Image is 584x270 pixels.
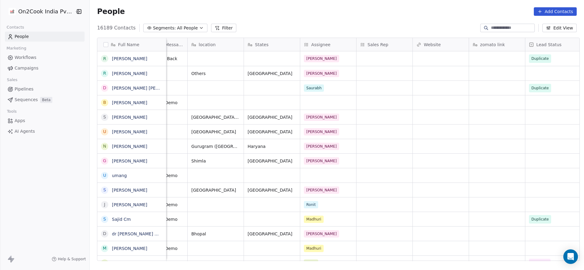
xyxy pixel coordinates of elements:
[112,173,127,178] a: umang
[103,114,106,120] div: S
[191,260,240,266] span: Others
[304,216,324,223] span: Madhuri
[304,186,339,194] span: [PERSON_NAME]
[103,260,106,266] div: D
[248,129,296,135] span: [GEOGRAPHIC_DATA]
[304,70,339,77] span: [PERSON_NAME]
[248,187,296,193] span: [GEOGRAPHIC_DATA]
[15,54,36,61] span: Workflows
[188,38,244,51] div: location
[311,42,330,48] span: Assignee
[536,42,561,48] span: Lead Status
[103,99,106,106] div: B
[191,231,240,237] span: Bhopal
[52,257,86,261] a: Help & Support
[97,7,125,16] span: People
[531,260,548,266] span: Call Back
[18,8,73,15] span: On2Cook India Pvt. Ltd.
[248,70,296,77] span: [GEOGRAPHIC_DATA]
[103,216,106,222] div: S
[103,231,106,237] div: d
[5,63,85,73] a: Campaigns
[304,157,339,165] span: [PERSON_NAME]
[191,114,240,120] span: [GEOGRAPHIC_DATA](NCR)
[248,143,296,149] span: Haryana
[4,44,29,53] span: Marketing
[248,260,296,266] span: [GEOGRAPHIC_DATA]
[304,245,324,252] span: Madhuri
[211,24,236,32] button: Filter
[7,6,71,17] button: On2Cook India Pvt. Ltd.
[248,231,296,237] span: [GEOGRAPHIC_DATA]
[15,97,38,103] span: Sequences
[542,24,577,32] button: Edit View
[103,245,106,251] div: M
[15,33,29,40] span: People
[103,128,106,135] div: U
[356,38,412,51] div: Sales Rep
[112,144,147,149] a: [PERSON_NAME]
[424,42,441,48] span: Website
[191,187,240,193] span: [GEOGRAPHIC_DATA]
[531,85,549,91] span: Duplicate
[4,107,19,116] span: Tools
[525,38,581,51] div: Lead Status
[103,56,106,62] div: R
[103,158,106,164] div: G
[5,116,85,126] a: Apps
[153,25,176,31] span: Segments:
[304,128,339,135] span: [PERSON_NAME]
[15,118,25,124] span: Apps
[300,38,356,51] div: Assignee
[112,86,184,91] a: [PERSON_NAME] [PERSON_NAME]
[304,143,339,150] span: [PERSON_NAME]
[9,8,16,15] img: on2cook%20logo-04%20copy.jpg
[103,187,106,193] div: S
[112,202,147,207] a: [PERSON_NAME]
[112,231,223,236] a: dr [PERSON_NAME] medical officer [PERSON_NAME]
[304,84,324,92] span: Saurabh
[367,42,388,48] span: Sales Rep
[191,143,240,149] span: Gurugram ([GEOGRAPHIC_DATA])
[191,129,240,135] span: [GEOGRAPHIC_DATA]
[304,55,339,62] span: [PERSON_NAME]
[112,261,147,265] a: [PERSON_NAME]
[58,257,86,261] span: Help & Support
[244,38,300,51] div: States
[112,129,147,134] a: [PERSON_NAME]
[104,201,105,208] div: J
[5,95,85,105] a: SequencesBeta
[534,7,577,16] button: Add Contacts
[255,42,268,48] span: States
[304,114,339,121] span: [PERSON_NAME]
[112,217,131,222] a: Sajid Cm
[248,158,296,164] span: [GEOGRAPHIC_DATA]
[4,23,27,32] span: Contacts
[304,230,339,238] span: [PERSON_NAME]
[112,56,147,61] a: [PERSON_NAME]
[112,188,147,193] a: [PERSON_NAME]
[199,42,216,48] span: location
[112,115,147,120] a: [PERSON_NAME]
[97,38,166,51] div: Full Name
[469,38,525,51] div: zomato link
[304,259,318,267] span: Ankit
[112,100,147,105] a: [PERSON_NAME]
[118,42,139,48] span: Full Name
[97,24,136,32] span: 16189 Contacts
[103,172,106,179] div: u
[531,56,549,62] span: Duplicate
[4,75,20,84] span: Sales
[531,216,549,222] span: Duplicate
[103,70,106,77] div: R
[112,246,147,251] a: [PERSON_NAME]
[5,32,85,42] a: People
[5,126,85,136] a: AI Agents
[563,249,578,264] div: Open Intercom Messenger
[191,70,240,77] span: Others
[15,65,38,71] span: Campaigns
[5,84,85,94] a: Pipelines
[15,128,35,135] span: AI Agents
[40,97,52,103] span: Beta
[177,25,198,31] span: All People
